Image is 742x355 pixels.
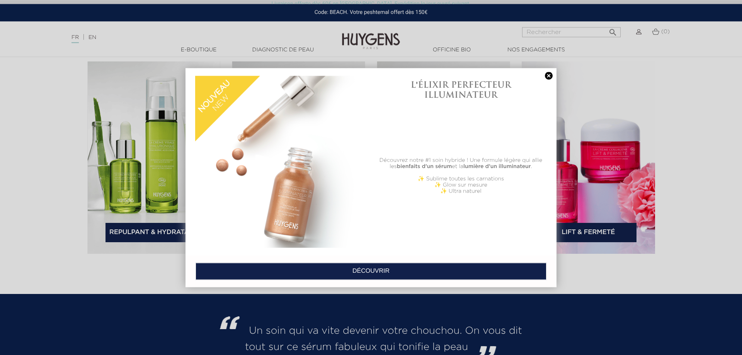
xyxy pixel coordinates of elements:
[196,263,546,280] a: DÉCOUVRIR
[463,164,531,169] b: lumière d'un illuminateur
[375,182,547,188] p: ✨ Glow sur mesure
[375,80,547,100] h1: L'ÉLIXIR PERFECTEUR ILLUMINATEUR
[375,176,547,182] p: ✨ Sublime toutes les carnations
[397,164,452,169] b: bienfaits d'un sérum
[375,188,547,194] p: ✨ Ultra naturel
[375,157,547,170] p: Découvrez notre #1 soin hybride ! Une formule légère qui allie les et la .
